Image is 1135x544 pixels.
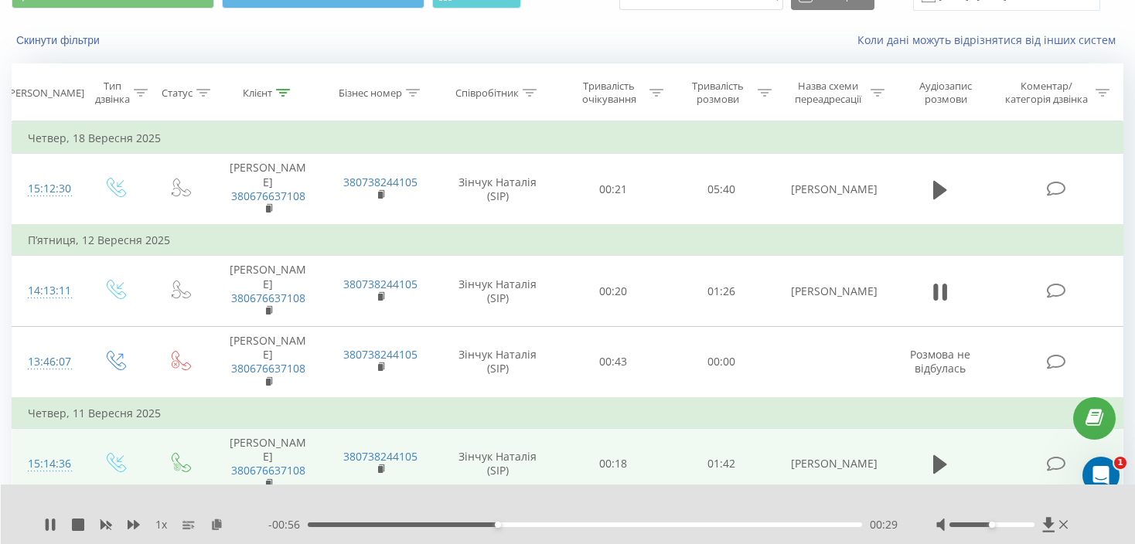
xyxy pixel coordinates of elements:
[437,429,558,500] td: Зінчук Наталія (SIP)
[28,174,66,204] div: 15:12:30
[437,256,558,327] td: Зінчук Наталія (SIP)
[667,256,775,327] td: 01:26
[28,449,66,479] div: 15:14:36
[559,429,667,500] td: 00:18
[343,449,418,464] a: 380738244105
[231,291,305,305] a: 380676637108
[910,347,970,376] span: Розмова не відбулась
[231,361,305,376] a: 380676637108
[212,429,325,500] td: [PERSON_NAME]
[212,327,325,398] td: [PERSON_NAME]
[162,87,193,100] div: Статус
[6,87,84,100] div: [PERSON_NAME]
[12,33,107,47] button: Скинути фільтри
[12,123,1123,154] td: Четвер, 18 Вересня 2025
[268,517,308,532] span: - 00:56
[1114,457,1126,469] span: 1
[437,154,558,225] td: Зінчук Наталія (SIP)
[343,277,418,291] a: 380738244105
[559,327,667,398] td: 00:43
[455,87,519,100] div: Співробітник
[775,154,888,225] td: [PERSON_NAME]
[1082,457,1120,494] iframe: Intercom live chat
[231,463,305,478] a: 380676637108
[339,87,402,100] div: Бізнес номер
[28,276,66,306] div: 14:13:11
[495,522,501,528] div: Accessibility label
[155,517,167,532] span: 1 x
[212,256,325,327] td: [PERSON_NAME]
[775,256,888,327] td: [PERSON_NAME]
[681,80,754,106] div: Тривалість розмови
[343,175,418,189] a: 380738244105
[243,87,272,100] div: Клієнт
[857,32,1123,47] a: Коли дані можуть відрізнятися вiд інших систем
[231,189,305,203] a: 380676637108
[212,154,325,225] td: [PERSON_NAME]
[870,517,898,532] span: 00:29
[1001,80,1092,106] div: Коментар/категорія дзвінка
[95,80,130,106] div: Тип дзвінка
[343,347,418,362] a: 380738244105
[12,225,1123,256] td: П’ятниця, 12 Вересня 2025
[28,347,66,377] div: 13:46:07
[989,522,995,528] div: Accessibility label
[573,80,646,106] div: Тривалість очікування
[667,154,775,225] td: 05:40
[667,327,775,398] td: 00:00
[902,80,989,106] div: Аудіозапис розмови
[437,327,558,398] td: Зінчук Наталія (SIP)
[12,398,1123,429] td: Четвер, 11 Вересня 2025
[775,429,888,500] td: [PERSON_NAME]
[559,154,667,225] td: 00:21
[789,80,867,106] div: Назва схеми переадресації
[667,429,775,500] td: 01:42
[559,256,667,327] td: 00:20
